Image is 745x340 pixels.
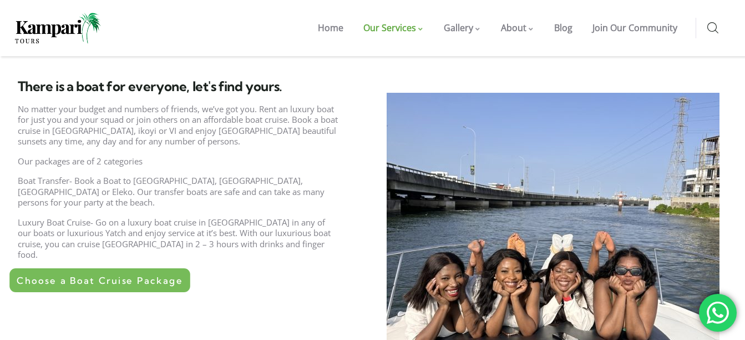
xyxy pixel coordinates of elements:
[318,22,343,34] span: Home
[15,13,101,43] img: Home
[18,104,340,147] p: No matter your budget and numbers of friends, we’ve got you. Rent an luxury boat for just you and...
[18,156,340,167] p: Our packages are of 2 categories
[9,268,190,292] a: Choose a Boat Cruise Package
[18,176,340,208] p: Boat Transfer- Book a Boat to [GEOGRAPHIC_DATA], [GEOGRAPHIC_DATA], [GEOGRAPHIC_DATA] or Eleko. O...
[18,79,367,93] h3: There is a boat for everyone, let's find yours.
[501,22,526,34] span: About
[592,22,677,34] span: Join Our Community
[363,22,416,34] span: Our Services
[17,276,183,285] span: Choose a Boat Cruise Package
[444,22,473,34] span: Gallery
[18,217,340,261] p: Luxury Boat Cruise- Go on a luxury boat cruise in [GEOGRAPHIC_DATA] in any of our boats or luxuri...
[554,22,572,34] span: Blog
[699,294,737,332] div: Get a boat now!!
